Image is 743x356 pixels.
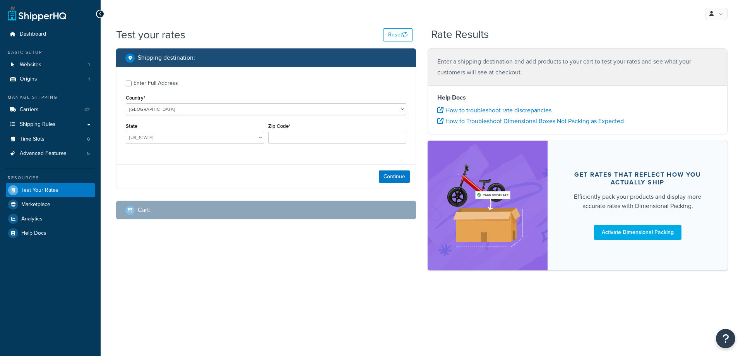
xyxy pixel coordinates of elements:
[6,226,95,240] a: Help Docs
[6,103,95,117] a: Carriers42
[566,171,709,186] div: Get rates that reflect how you actually ship
[21,187,58,194] span: Test Your Rates
[126,81,132,86] input: Enter Full Address
[6,72,95,86] li: Origins
[437,106,551,115] a: How to troubleshoot rate discrepancies
[439,152,536,258] img: feature-image-dim-d40ad3071a2b3c8e08177464837368e35600d3c5e73b18a22c1e4bb210dc32ac.png
[88,76,90,83] span: 1
[6,212,95,226] a: Analytics
[126,123,137,129] label: State
[6,72,95,86] a: Origins1
[21,201,50,208] span: Marketplace
[437,93,718,102] h4: Help Docs
[6,58,95,72] a: Websites1
[84,107,90,113] span: 42
[6,183,95,197] a: Test Your Rates
[20,136,45,143] span: Time Slots
[88,62,90,68] span: 1
[138,54,195,61] h2: Shipping destination :
[21,230,46,237] span: Help Docs
[383,28,413,41] button: Reset
[6,198,95,212] a: Marketplace
[437,117,624,126] a: How to Troubleshoot Dimensional Boxes Not Packing as Expected
[6,117,95,132] a: Shipping Rules
[21,216,43,222] span: Analytics
[134,78,178,89] div: Enter Full Address
[594,225,681,240] a: Activate Dimensional Packing
[6,132,95,146] a: Time Slots0
[20,150,67,157] span: Advanced Features
[116,27,185,42] h1: Test your rates
[716,329,735,348] button: Open Resource Center
[6,27,95,41] a: Dashboard
[20,62,41,68] span: Websites
[6,175,95,181] div: Resources
[437,56,718,78] p: Enter a shipping destination and add products to your cart to test your rates and see what your c...
[6,146,95,161] a: Advanced Features5
[6,103,95,117] li: Carriers
[431,29,489,41] h2: Rate Results
[20,76,37,83] span: Origins
[20,107,39,113] span: Carriers
[20,31,46,38] span: Dashboard
[566,192,709,211] div: Efficiently pack your products and display more accurate rates with Dimensional Packing.
[6,132,95,146] li: Time Slots
[379,170,410,183] button: Continue
[138,206,151,213] h2: Cart :
[268,123,290,129] label: Zip Code*
[6,146,95,161] li: Advanced Features
[6,94,95,101] div: Manage Shipping
[87,150,90,157] span: 5
[20,121,56,128] span: Shipping Rules
[126,95,145,101] label: Country*
[6,58,95,72] li: Websites
[87,136,90,143] span: 0
[6,49,95,56] div: Basic Setup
